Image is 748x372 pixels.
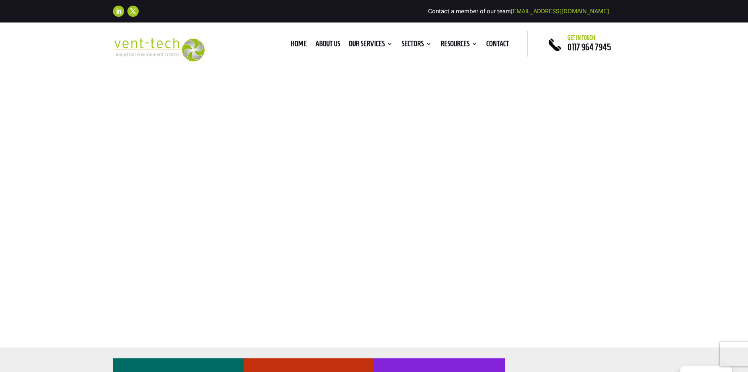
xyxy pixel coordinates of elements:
a: Follow on X [127,6,139,17]
a: Follow on LinkedIn [113,6,124,17]
span: Get in touch [568,35,595,41]
a: Our Services [349,41,393,50]
a: Resources [441,41,477,50]
a: 0117 964 7945 [568,42,611,52]
a: Contact [486,41,509,50]
a: [EMAIL_ADDRESS][DOMAIN_NAME] [511,8,609,15]
span: Contact a member of our team [428,8,609,15]
a: Sectors [402,41,432,50]
a: Home [291,41,307,50]
a: About us [316,41,340,50]
img: 2023-09-27T08_35_16.549ZVENT-TECH---Clear-background [113,38,205,61]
